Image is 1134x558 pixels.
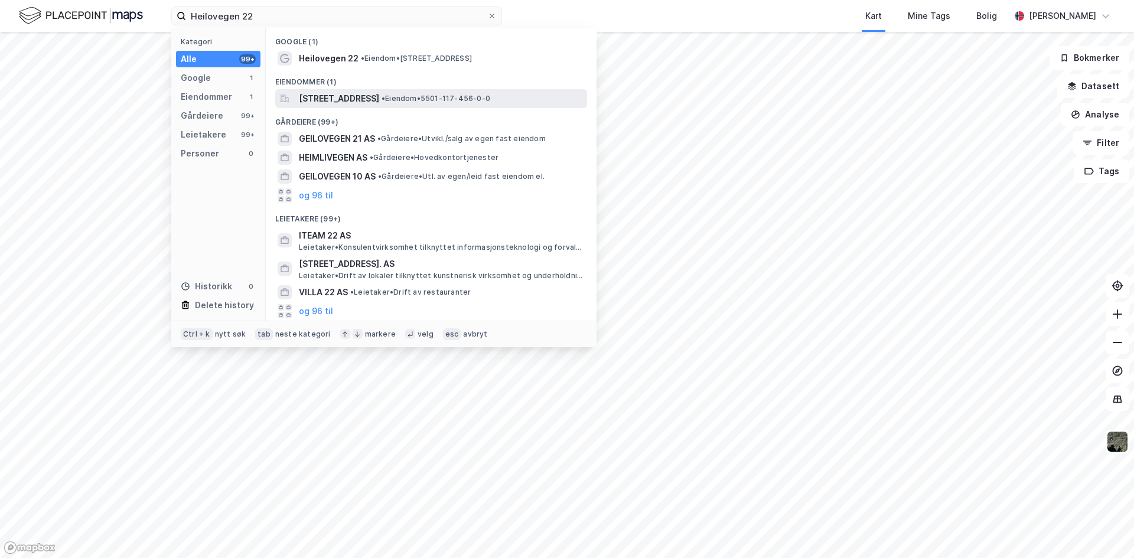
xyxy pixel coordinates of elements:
[299,169,376,184] span: GEILOVEGEN 10 AS
[215,329,246,339] div: nytt søk
[181,90,232,104] div: Eiendommer
[350,288,471,297] span: Leietaker • Drift av restauranter
[239,111,256,120] div: 99+
[382,94,490,103] span: Eiendom • 5501-117-456-0-0
[365,329,396,339] div: markere
[370,153,373,162] span: •
[908,9,950,23] div: Mine Tags
[1073,131,1129,155] button: Filter
[299,243,585,252] span: Leietaker • Konsulentvirksomhet tilknyttet informasjonsteknologi og forvaltning og drift av IT-sy...
[1029,9,1096,23] div: [PERSON_NAME]
[275,329,331,339] div: neste kategori
[246,282,256,291] div: 0
[239,54,256,64] div: 99+
[186,7,487,25] input: Søk på adresse, matrikkel, gårdeiere, leietakere eller personer
[299,304,333,318] button: og 96 til
[239,130,256,139] div: 99+
[1061,103,1129,126] button: Analyse
[266,205,597,226] div: Leietakere (99+)
[181,146,219,161] div: Personer
[266,108,597,129] div: Gårdeiere (99+)
[370,153,498,162] span: Gårdeiere • Hovedkontortjenester
[361,54,364,63] span: •
[255,328,273,340] div: tab
[299,229,582,243] span: ITEAM 22 AS
[4,541,56,554] a: Mapbox homepage
[181,128,226,142] div: Leietakere
[443,328,461,340] div: esc
[299,92,379,106] span: [STREET_ADDRESS]
[246,149,256,158] div: 0
[1074,159,1129,183] button: Tags
[299,51,359,66] span: Heilovegen 22
[378,172,545,181] span: Gårdeiere • Utl. av egen/leid fast eiendom el.
[382,94,385,103] span: •
[418,329,434,339] div: velg
[181,328,213,340] div: Ctrl + k
[266,28,597,49] div: Google (1)
[246,92,256,102] div: 1
[377,134,381,143] span: •
[266,68,597,89] div: Eiendommer (1)
[299,271,585,280] span: Leietaker • Drift av lokaler tilknyttet kunstnerisk virksomhet og underholdningsvirksomhet
[1075,501,1134,558] iframe: Chat Widget
[299,257,582,271] span: [STREET_ADDRESS]. AS
[299,132,375,146] span: GEILOVEGEN 21 AS
[865,9,882,23] div: Kart
[1050,46,1129,70] button: Bokmerker
[299,285,348,299] span: VILLA 22 AS
[463,329,487,339] div: avbryt
[181,52,197,66] div: Alle
[195,298,254,312] div: Delete history
[350,288,354,296] span: •
[1057,74,1129,98] button: Datasett
[19,5,143,26] img: logo.f888ab2527a4732fd821a326f86c7f29.svg
[181,279,232,293] div: Historikk
[246,73,256,83] div: 1
[378,172,382,181] span: •
[976,9,997,23] div: Bolig
[299,151,367,165] span: HEIMLIVEGEN AS
[181,71,211,85] div: Google
[377,134,546,143] span: Gårdeiere • Utvikl./salg av egen fast eiendom
[181,109,223,123] div: Gårdeiere
[181,37,260,46] div: Kategori
[361,54,472,63] span: Eiendom • [STREET_ADDRESS]
[299,188,333,203] button: og 96 til
[1106,430,1129,453] img: 9k=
